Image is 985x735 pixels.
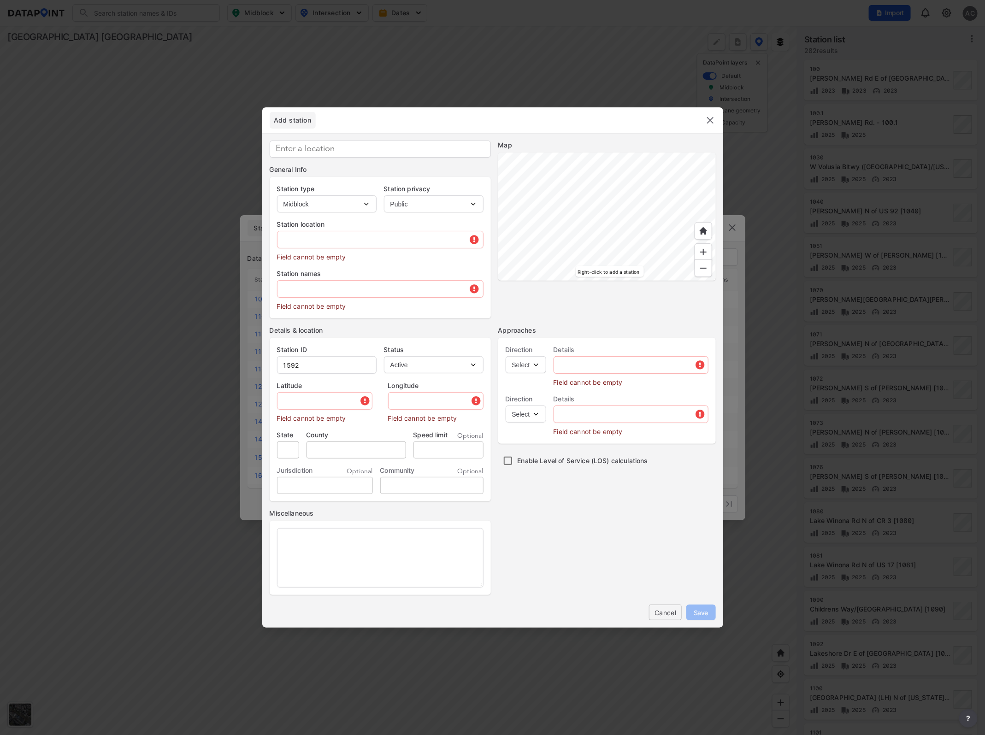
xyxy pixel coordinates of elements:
p: Field cannot be empty [277,248,484,262]
label: Station location [277,220,484,229]
p: Field cannot be empty [277,298,484,311]
button: more [959,709,978,728]
label: Station privacy [384,184,484,194]
div: General Info [270,165,491,174]
label: Status [384,345,484,354]
label: Latitude [277,381,372,390]
label: County [307,430,406,440]
span: Optional [457,431,483,441]
p: Field cannot be empty [554,374,708,387]
div: Enable Level of Service (LOS) calculations [498,451,720,470]
span: Optional [347,467,372,476]
label: Details [554,394,708,404]
label: Speed limit [413,430,448,440]
p: Field cannot be empty [277,410,372,423]
label: Jurisdiction [277,466,313,475]
label: Station names [277,269,484,278]
span: Optional [457,467,483,476]
label: Direction [506,394,546,404]
label: Community [380,466,415,475]
label: Miscellaneous [270,509,491,518]
div: full width tabs example [270,112,316,129]
p: Field cannot be empty [388,410,484,423]
input: Enter a location [270,141,491,158]
span: ? [965,713,972,724]
p: Field cannot be empty [554,423,708,436]
div: Map [498,141,716,150]
div: Details & location [270,326,491,335]
label: State [277,430,299,440]
label: Station ID [277,345,377,354]
span: Cancel [656,608,674,617]
label: Longitude [388,381,484,390]
div: Approaches [498,326,716,335]
label: Station type [277,184,377,194]
button: Cancel [649,605,682,620]
label: Details [554,345,708,354]
span: Add station [270,116,316,125]
img: close.efbf2170.svg [705,115,716,126]
label: Direction [506,345,546,354]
